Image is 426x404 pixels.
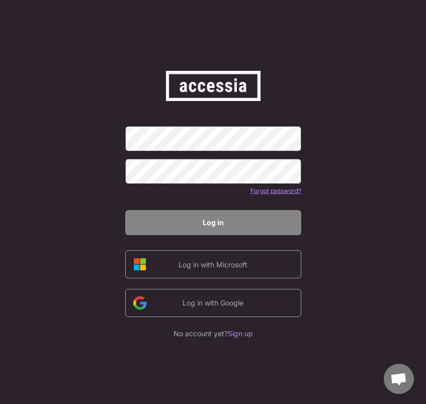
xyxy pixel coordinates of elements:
[247,187,301,195] div: Forgot password?
[171,297,255,308] div: Log in with Google
[125,328,301,339] div: No account yet?
[228,329,253,338] font: Sign up
[125,210,301,235] button: Log in
[384,364,414,394] a: Chat öffnen
[171,259,255,270] div: Log in with Microsoft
